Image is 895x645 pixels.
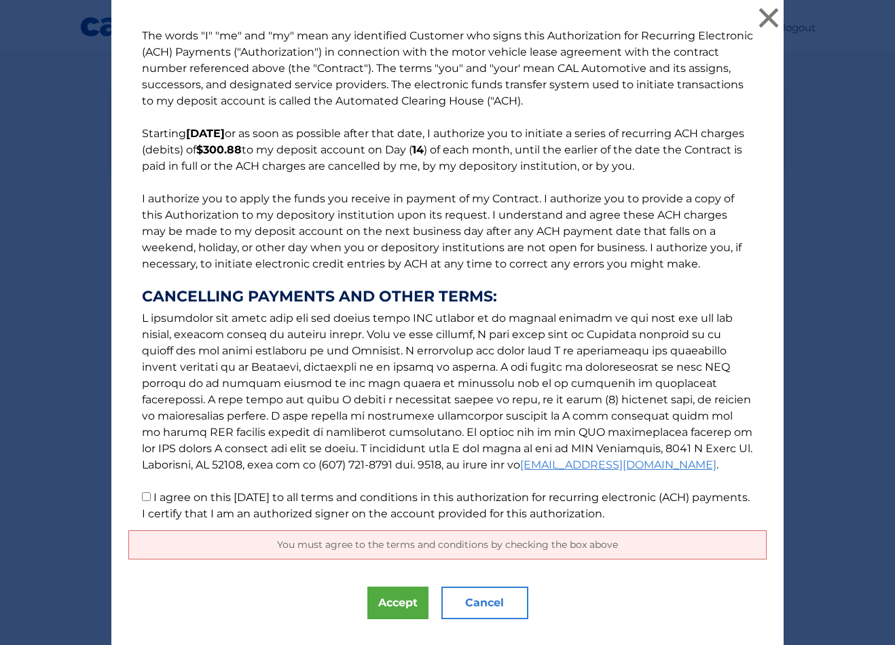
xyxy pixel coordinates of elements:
a: [EMAIL_ADDRESS][DOMAIN_NAME] [520,458,716,471]
p: The words "I" "me" and "my" mean any identified Customer who signs this Authorization for Recurri... [128,28,767,522]
label: I agree on this [DATE] to all terms and conditions in this authorization for recurring electronic... [142,491,750,520]
strong: CANCELLING PAYMENTS AND OTHER TERMS: [142,289,753,305]
button: Cancel [441,587,528,619]
b: [DATE] [186,127,225,140]
b: $300.88 [196,143,242,156]
button: × [755,4,782,31]
b: 14 [412,143,424,156]
button: Accept [367,587,428,619]
span: You must agree to the terms and conditions by checking the box above [277,538,618,551]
